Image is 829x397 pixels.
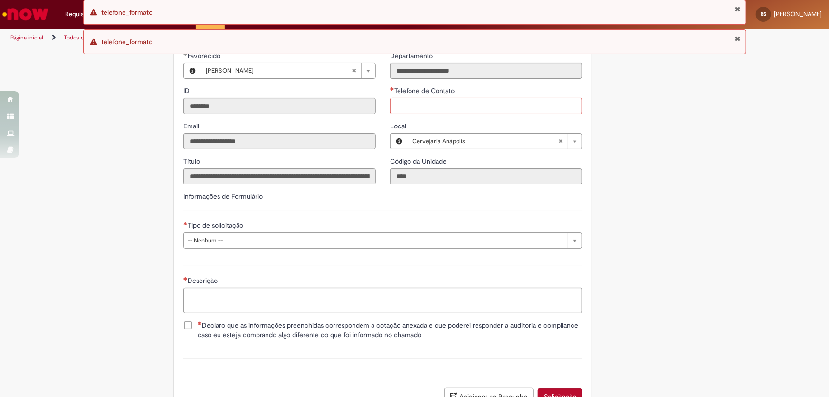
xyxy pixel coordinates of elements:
a: Página inicial [10,34,43,41]
span: Tipo de solicitação [188,221,245,230]
span: Necessários [198,321,202,325]
span: Necessários [390,87,394,91]
span: telefone_formato [102,38,153,46]
span: Cervejaria Anápolis [412,134,558,149]
textarea: Descrição [183,288,582,313]
span: Somente leitura - Título [183,157,202,165]
abbr: Limpar campo Local [553,134,568,149]
span: Local [390,122,408,130]
a: [PERSON_NAME]Limpar campo Favorecido [201,63,375,78]
span: Descrição [188,276,219,285]
a: Todos os Catálogos [64,34,114,41]
input: Email [183,133,376,149]
label: Somente leitura - ID [183,86,191,96]
span: [PERSON_NAME] [774,10,822,18]
span: -- Nenhum -- [188,233,563,248]
a: Cervejaria AnápolisLimpar campo Local [408,134,582,149]
span: RS [761,11,766,17]
span: Necessários [183,222,188,225]
input: Código da Unidade [390,168,582,184]
label: Somente leitura - Título [183,156,202,166]
label: Somente leitura - Código da Unidade [390,156,448,166]
span: Somente leitura - ID [183,87,191,95]
button: Favorecido, Visualizar este registro Ronaldo Gomes Dos Santos [184,63,201,78]
span: Somente leitura - Email [183,122,201,130]
ul: Trilhas de página [7,29,545,47]
span: Telefone de Contato [394,87,457,95]
span: Requisições [65,10,98,19]
input: Título [183,168,376,184]
button: Fechar Notificação [735,35,741,42]
span: telefone_formato [102,8,153,17]
span: Somente leitura - Código da Unidade [390,157,448,165]
span: Necessários [183,277,188,281]
input: ID [183,98,376,114]
span: Declaro que as informações preenchidas correspondem a cotação anexada e que poderei responder a a... [198,320,582,339]
abbr: Limpar campo Favorecido [347,63,361,78]
span: [PERSON_NAME] [206,63,352,78]
button: Local, Visualizar este registro Cervejaria Anápolis [391,134,408,149]
input: Departamento [390,63,582,79]
label: Informações de Formulário [183,192,263,201]
input: Telefone de Contato [390,98,582,114]
img: ServiceNow [1,5,50,24]
button: Fechar Notificação [735,5,741,13]
label: Somente leitura - Email [183,121,201,131]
